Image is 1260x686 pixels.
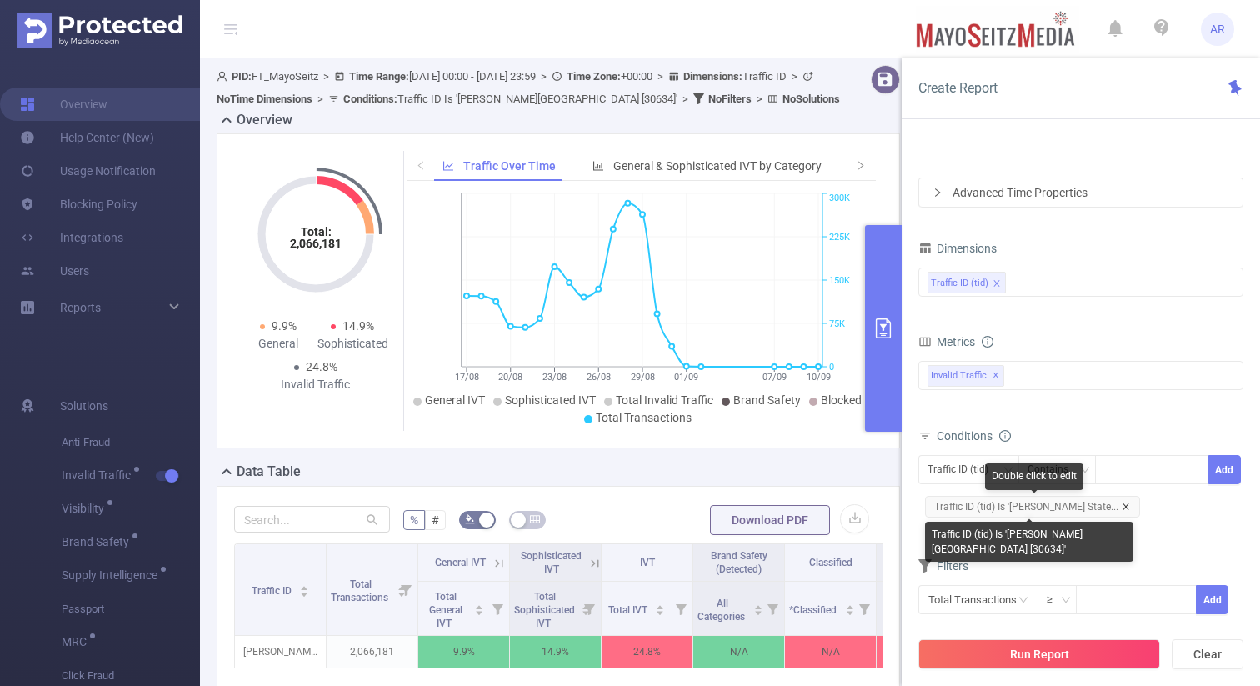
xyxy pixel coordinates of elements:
span: Total Transactions [596,411,692,424]
span: IVT [640,557,655,568]
span: Anti-Fraud [62,426,200,459]
span: > [536,70,552,83]
span: > [752,93,767,105]
span: Total General IVT [429,591,462,629]
a: Help Center (New) [20,121,154,154]
i: icon: info-circle [999,430,1011,442]
a: Users [20,254,89,288]
p: 2,066,181 [327,636,417,668]
span: > [677,93,693,105]
i: Filter menu [852,582,876,635]
i: icon: caret-up [753,603,762,608]
span: Brand Safety [62,536,135,548]
a: Blocking Policy [20,188,137,221]
tspan: 225K [829,232,850,243]
button: Download PDF [710,505,830,535]
span: MRC [62,636,92,648]
div: Sort [299,583,309,593]
input: Search... [234,506,390,533]
p: N/A [785,636,876,668]
span: Traffic ID [683,70,787,83]
span: Total Sophisticated IVT [514,591,575,629]
b: No Time Dimensions [217,93,312,105]
b: PID: [232,70,252,83]
div: ≥ [1047,586,1064,613]
p: 9.9% [418,636,509,668]
div: Sort [474,603,484,613]
tspan: 2,066,181 [290,237,342,250]
b: No Solutions [782,93,840,105]
i: icon: left [416,160,426,170]
b: No Filters [708,93,752,105]
button: Add [1196,585,1228,614]
div: icon: rightAdvanced Time Properties [919,178,1242,207]
i: icon: down [1080,465,1090,477]
tspan: 01/09 [674,372,698,383]
div: General [241,335,316,353]
h2: Data Table [237,462,301,482]
span: Traffic ID [252,585,294,597]
span: Traffic Over Time [463,159,556,173]
p: 14.9% [510,636,601,668]
img: Protected Media [17,13,182,48]
tspan: 29/08 [630,372,654,383]
span: Visibility [62,503,110,514]
span: Brand Safety (Detected) [711,550,767,575]
span: Create Report [918,80,997,96]
span: > [787,70,802,83]
button: Run Report [918,639,1160,669]
span: Sophisticated IVT [505,393,596,407]
span: Brand Safety [733,393,801,407]
span: Total Transactions [331,578,391,603]
div: Traffic ID (tid) [927,456,1000,483]
i: icon: caret-down [753,608,762,613]
i: icon: caret-down [475,608,484,613]
a: Reports [60,291,101,324]
i: icon: bg-colors [465,514,475,524]
span: Solutions [60,389,108,423]
i: Filter menu [577,582,601,635]
tspan: 26/08 [586,372,610,383]
b: Time Range: [349,70,409,83]
tspan: 300K [829,193,850,204]
i: Filter menu [761,582,784,635]
span: > [312,93,328,105]
span: Filters [918,559,968,573]
b: Conditions : [343,93,397,105]
span: Sophisticated IVT [521,550,582,575]
b: Dimensions : [683,70,742,83]
span: AR [1210,13,1225,46]
i: icon: right [856,160,866,170]
div: Traffic ID (tid) [931,273,988,294]
h2: Overview [237,110,292,130]
div: Sort [845,603,855,613]
tspan: 07/09 [762,372,786,383]
span: Blocked [821,393,862,407]
i: Filter menu [486,582,509,635]
tspan: 0 [829,362,834,373]
i: icon: info-circle [982,336,993,348]
i: icon: bar-chart [592,160,604,172]
tspan: Total: [300,225,331,238]
span: Classified [809,557,852,568]
i: Filter menu [669,582,692,635]
span: Supply Intelligence [62,569,163,581]
i: icon: caret-up [656,603,665,608]
tspan: 10/09 [806,372,830,383]
span: 9.9% [272,319,297,333]
span: *Classified [789,604,839,616]
div: Sort [753,603,763,613]
p: N/A [693,636,784,668]
span: 14.9% [342,319,374,333]
span: Total IVT [608,604,650,616]
button: Add [1208,455,1241,484]
span: ✕ [992,366,999,386]
i: icon: right [932,188,942,198]
i: icon: user [217,71,232,82]
i: icon: caret-down [845,608,854,613]
span: Invalid Traffic [62,469,137,481]
i: icon: caret-up [475,603,484,608]
i: icon: caret-up [300,583,309,588]
i: icon: close [1122,503,1130,511]
span: All Categories [697,598,747,623]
